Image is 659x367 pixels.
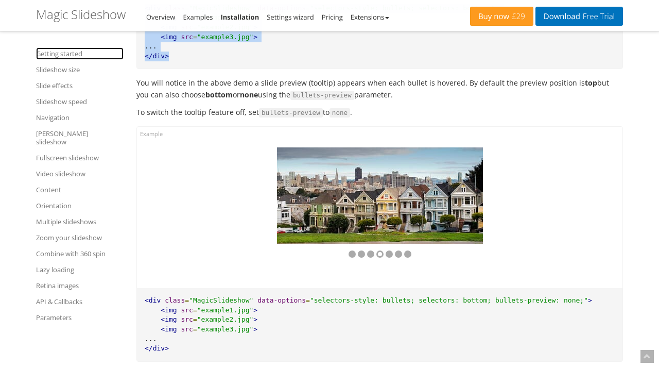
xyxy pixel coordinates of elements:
span: = [193,33,197,41]
strong: top [585,78,597,88]
span: </div> [145,344,169,352]
span: <img [161,33,177,41]
span: = [193,315,197,323]
span: bullets-preview [290,91,354,100]
span: "example1.jpg" [197,306,254,314]
span: = [193,325,197,333]
span: <img [161,325,177,333]
span: "example3.jpg" [197,325,254,333]
a: [PERSON_NAME] slideshow [36,127,124,148]
span: = [306,296,310,304]
h1: Magic Slideshow [36,8,126,21]
span: <img [161,306,177,314]
a: Navigation [36,111,124,124]
a: Examples [183,12,213,22]
span: src [181,306,193,314]
span: > [588,296,592,304]
span: "example2.jpg" [197,315,254,323]
span: class [165,296,185,304]
a: Getting started [36,47,124,60]
a: Settings wizard [267,12,314,22]
span: </div> [145,52,169,60]
a: Slideshow speed [36,95,124,108]
p: You will notice in the above demo a slide preview (tooltip) appears when each bullet is hovered. ... [136,77,623,101]
a: Video slideshow [36,168,124,180]
span: "MagicSlideshow" [189,296,253,304]
a: Combine with 360 spin [36,247,124,260]
span: src [181,315,193,323]
span: > [253,33,257,41]
span: > [253,315,257,323]
span: <div [145,296,161,304]
a: Retina images [36,279,124,292]
span: bullets-preview [259,108,323,118]
a: Overview [146,12,175,22]
span: = [185,296,189,304]
span: src [181,325,193,333]
a: Slideshow size [36,63,124,76]
a: Installation [220,12,259,22]
a: Zoom your slideshow [36,231,124,244]
a: Multiple slideshows [36,215,124,228]
a: API & Callbacks [36,295,124,308]
a: Content [36,183,124,196]
span: £29 [509,12,525,21]
span: "example3.jpg" [197,33,254,41]
a: Pricing [322,12,343,22]
span: ... [145,42,157,50]
a: Fullscreen slideshow [36,152,124,164]
span: data-options [257,296,306,304]
a: Lazy loading [36,263,124,276]
a: Buy now£29 [470,7,533,26]
span: = [193,306,197,314]
a: Slide effects [36,79,124,92]
a: Extensions [351,12,389,22]
strong: none [240,90,258,99]
span: "selectors-style: bullets; selectors: bottom; bullets-preview: none;" [310,296,588,304]
a: Parameters [36,311,124,324]
img: tooltip slideshow [277,147,483,244]
span: > [253,306,257,314]
a: DownloadFree Trial [535,7,623,26]
a: Orientation [36,199,124,212]
span: none [329,108,350,118]
span: src [181,33,193,41]
span: Free Trial [580,12,615,21]
span: <img [161,315,177,323]
strong: bottom [205,90,233,99]
p: To switch the tooltip feature off, set to . [136,106,623,119]
span: ... [145,335,157,343]
span: > [253,325,257,333]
